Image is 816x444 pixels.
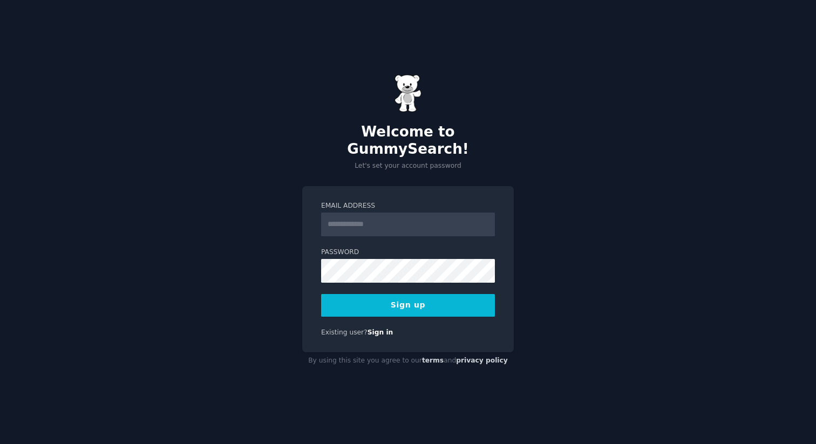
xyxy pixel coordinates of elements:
a: terms [422,357,444,364]
img: Gummy Bear [395,74,421,112]
a: Sign in [368,329,393,336]
span: Existing user? [321,329,368,336]
a: privacy policy [456,357,508,364]
label: Password [321,248,495,257]
p: Let's set your account password [302,161,514,171]
label: Email Address [321,201,495,211]
h2: Welcome to GummySearch! [302,124,514,158]
div: By using this site you agree to our and [302,352,514,370]
button: Sign up [321,294,495,317]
